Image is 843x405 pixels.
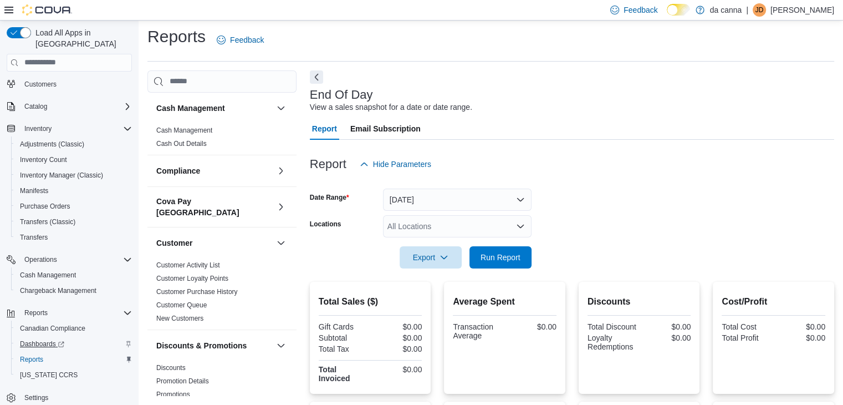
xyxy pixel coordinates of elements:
[156,275,228,282] a: Customer Loyalty Points
[16,169,132,182] span: Inventory Manager (Classic)
[20,340,64,348] span: Dashboards
[587,333,637,351] div: Loyalty Redemptions
[20,306,132,320] span: Reports
[16,269,80,282] a: Cash Management
[11,321,136,336] button: Canadian Compliance
[24,393,48,402] span: Settings
[310,102,472,113] div: View a sales snapshot for a date or date range.
[2,99,136,114] button: Catalog
[507,322,556,331] div: $0.00
[24,102,47,111] span: Catalog
[406,246,455,269] span: Export
[156,103,272,114] button: Cash Management
[667,4,690,16] input: Dark Mode
[20,253,62,266] button: Operations
[11,367,136,383] button: [US_STATE] CCRS
[274,339,288,352] button: Discounts & Promotions
[11,214,136,230] button: Transfers (Classic)
[453,322,502,340] div: Transaction Average
[776,322,825,331] div: $0.00
[16,153,132,166] span: Inventory Count
[372,322,422,331] div: $0.00
[156,126,212,134] a: Cash Management
[16,231,52,244] a: Transfers
[16,200,132,213] span: Purchase Orders
[2,121,136,136] button: Inventory
[722,322,771,331] div: Total Cost
[156,140,207,148] a: Cash Out Details
[16,200,75,213] a: Purchase Orders
[11,183,136,199] button: Manifests
[373,159,431,170] span: Hide Parameters
[24,124,52,133] span: Inventory
[212,29,268,51] a: Feedback
[11,230,136,245] button: Transfers
[156,340,272,351] button: Discounts & Promotions
[20,271,76,280] span: Cash Management
[312,118,337,140] span: Report
[319,345,368,353] div: Total Tax
[710,3,742,17] p: da canna
[156,103,225,114] h3: Cash Management
[20,202,70,211] span: Purchase Orders
[156,377,209,385] a: Promotion Details
[319,365,350,383] strong: Total Invoiced
[20,155,67,164] span: Inventory Count
[755,3,764,17] span: JD
[776,333,825,342] div: $0.00
[350,118,421,140] span: Email Subscription
[20,171,103,180] span: Inventory Manager (Classic)
[20,371,78,379] span: [US_STATE] CCRS
[16,337,132,351] span: Dashboards
[16,353,132,366] span: Reports
[16,138,89,151] a: Adjustments (Classic)
[400,246,462,269] button: Export
[20,100,52,113] button: Catalog
[20,78,61,91] a: Customers
[156,196,272,218] h3: Cova Pay [GEOGRAPHIC_DATA]
[16,269,132,282] span: Cash Management
[453,295,556,308] h2: Average Spent
[16,215,80,229] a: Transfers (Classic)
[16,353,48,366] a: Reports
[16,184,53,198] a: Manifests
[2,252,136,267] button: Operations
[11,336,136,352] a: Dashboards
[16,169,108,182] a: Inventory Manager (Classic)
[156,377,209,386] span: Promotion Details
[22,4,72,16] img: Cova
[355,153,436,175] button: Hide Parameters
[641,322,691,331] div: $0.00
[383,189,532,211] button: [DATE]
[770,3,834,17] p: [PERSON_NAME]
[156,237,192,249] h3: Customer
[16,337,69,351] a: Dashboards
[481,252,520,263] span: Run Report
[274,236,288,250] button: Customer
[156,287,238,296] span: Customer Purchase History
[310,88,373,102] h3: End Of Day
[16,215,132,229] span: Transfers (Classic)
[310,220,341,229] label: Locations
[156,237,272,249] button: Customer
[20,355,43,364] span: Reports
[310,158,346,171] h3: Report
[16,184,132,198] span: Manifests
[156,261,220,270] span: Customer Activity List
[11,152,136,168] button: Inventory Count
[156,391,190,398] a: Promotions
[156,139,207,148] span: Cash Out Details
[16,322,132,335] span: Canadian Compliance
[20,253,132,266] span: Operations
[274,102,288,115] button: Cash Management
[310,70,323,84] button: Next
[319,322,368,331] div: Gift Cards
[624,4,657,16] span: Feedback
[274,200,288,214] button: Cova Pay [GEOGRAPHIC_DATA]
[16,368,132,382] span: Washington CCRS
[319,295,422,308] h2: Total Sales ($)
[587,322,637,331] div: Total Discount
[20,140,84,149] span: Adjustments (Classic)
[156,165,200,176] h3: Compliance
